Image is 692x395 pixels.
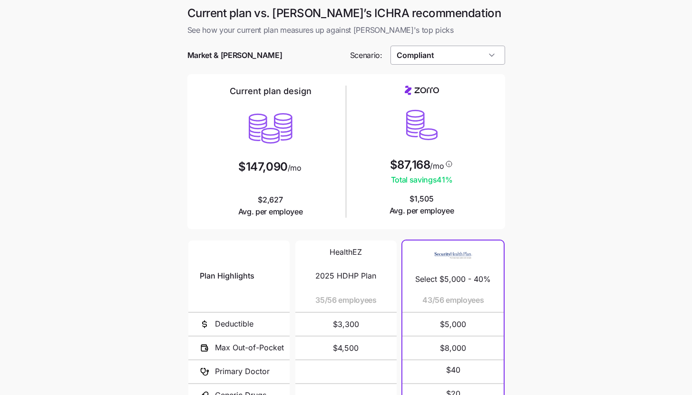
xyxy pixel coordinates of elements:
[238,206,303,218] span: Avg. per employee
[215,342,284,354] span: Max Out-of-Pocket
[390,193,454,217] span: $1,505
[434,246,472,264] img: Carrier
[307,337,385,359] span: $4,500
[390,174,454,186] span: Total savings 41 %
[414,313,492,336] span: $5,000
[390,159,430,171] span: $87,168
[200,270,254,282] span: Plan Highlights
[238,161,287,173] span: $147,090
[350,49,382,61] span: Scenario:
[414,337,492,359] span: $8,000
[307,313,385,336] span: $3,300
[415,273,491,285] span: Select $5,000 - 40%
[230,86,312,97] h2: Current plan design
[315,294,376,306] span: 35/56 employees
[446,364,460,376] span: $40
[215,318,253,330] span: Deductible
[430,162,444,170] span: /mo
[288,164,302,172] span: /mo
[422,294,484,306] span: 43/56 employees
[215,366,270,377] span: Primary Doctor
[390,205,454,217] span: Avg. per employee
[330,246,362,258] span: HealthEZ
[187,24,505,36] span: See how your current plan measures up against [PERSON_NAME]'s top picks
[187,6,505,20] h1: Current plan vs. [PERSON_NAME]’s ICHRA recommendation
[187,49,283,61] span: Market & [PERSON_NAME]
[238,194,303,218] span: $2,627
[315,270,376,282] span: 2025 HDHP Plan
